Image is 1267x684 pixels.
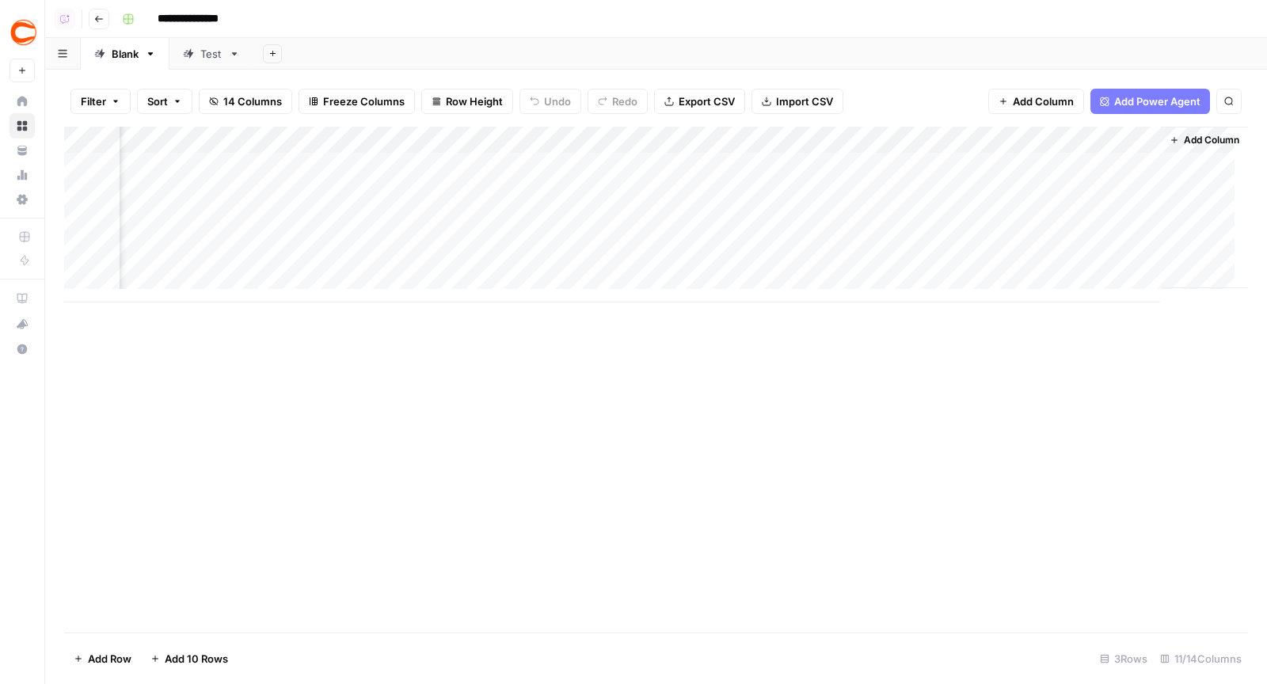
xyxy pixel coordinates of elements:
[10,336,35,362] button: Help + Support
[1154,646,1248,671] div: 11/14 Columns
[679,93,735,109] span: Export CSV
[654,89,745,114] button: Export CSV
[81,93,106,109] span: Filter
[751,89,843,114] button: Import CSV
[10,18,38,47] img: Covers Logo
[10,312,34,336] div: What's new?
[137,89,192,114] button: Sort
[200,46,223,62] div: Test
[446,93,503,109] span: Row Height
[10,187,35,212] a: Settings
[1013,93,1074,109] span: Add Column
[199,89,292,114] button: 14 Columns
[612,93,637,109] span: Redo
[421,89,513,114] button: Row Height
[519,89,581,114] button: Undo
[70,89,131,114] button: Filter
[1163,130,1246,150] button: Add Column
[64,646,141,671] button: Add Row
[112,46,139,62] div: Blank
[323,93,405,109] span: Freeze Columns
[169,38,253,70] a: Test
[10,138,35,163] a: Your Data
[299,89,415,114] button: Freeze Columns
[10,162,35,188] a: Usage
[1094,646,1154,671] div: 3 Rows
[10,113,35,139] a: Browse
[1090,89,1210,114] button: Add Power Agent
[147,93,168,109] span: Sort
[88,651,131,667] span: Add Row
[223,93,282,109] span: 14 Columns
[165,651,228,667] span: Add 10 Rows
[776,93,833,109] span: Import CSV
[1184,133,1239,147] span: Add Column
[10,311,35,336] button: What's new?
[544,93,571,109] span: Undo
[81,38,169,70] a: Blank
[10,89,35,114] a: Home
[10,13,35,52] button: Workspace: Covers
[141,646,238,671] button: Add 10 Rows
[1114,93,1200,109] span: Add Power Agent
[988,89,1084,114] button: Add Column
[10,286,35,311] a: AirOps Academy
[588,89,648,114] button: Redo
